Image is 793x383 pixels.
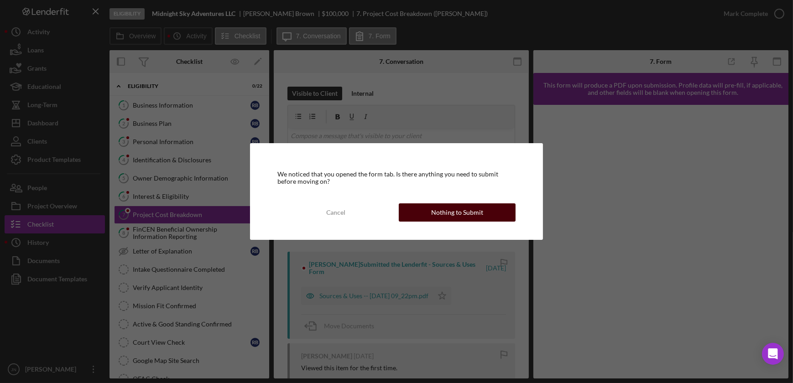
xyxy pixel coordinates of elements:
div: Open Intercom Messenger [762,343,784,365]
div: Cancel [326,203,345,222]
button: Nothing to Submit [399,203,516,222]
div: We noticed that you opened the form tab. Is there anything you need to submit before moving on? [277,171,515,185]
button: Cancel [277,203,394,222]
div: Nothing to Submit [431,203,483,222]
